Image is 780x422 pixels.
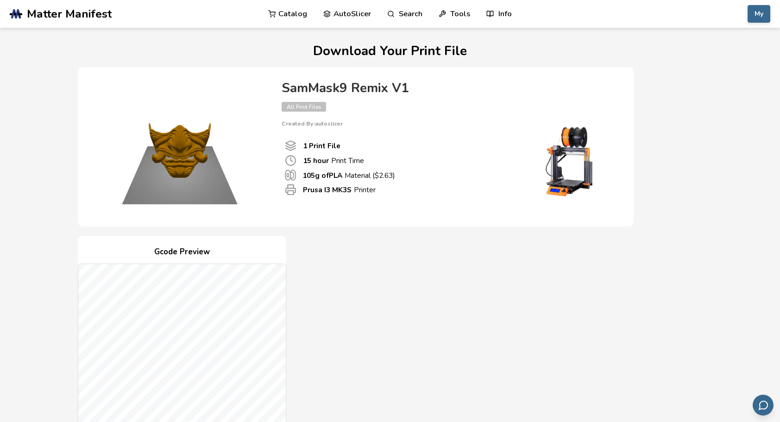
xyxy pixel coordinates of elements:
[303,156,329,165] b: 15 hour
[753,395,774,416] button: Send feedback via email
[78,245,286,259] h4: Gcode Preview
[302,170,395,180] p: Material ($ 2.63 )
[282,81,615,95] h4: SamMask9 Remix V1
[285,170,296,181] span: Material Used
[748,5,770,23] button: My
[282,102,326,112] span: All Print Files
[303,141,340,151] b: 1 Print File
[87,76,272,215] img: Product
[303,156,364,165] p: Print Time
[285,140,296,151] span: Number Of Print files
[303,185,352,195] b: Prusa I3 MK3S
[282,120,615,127] p: Created By: autoslicer
[302,170,342,180] b: 105 g of PLA
[27,7,112,20] span: Matter Manifest
[78,44,702,58] h1: Download Your Print File
[285,184,296,195] span: Printer
[285,155,296,166] span: Print Time
[303,185,376,195] p: Printer
[522,127,615,196] img: Printer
